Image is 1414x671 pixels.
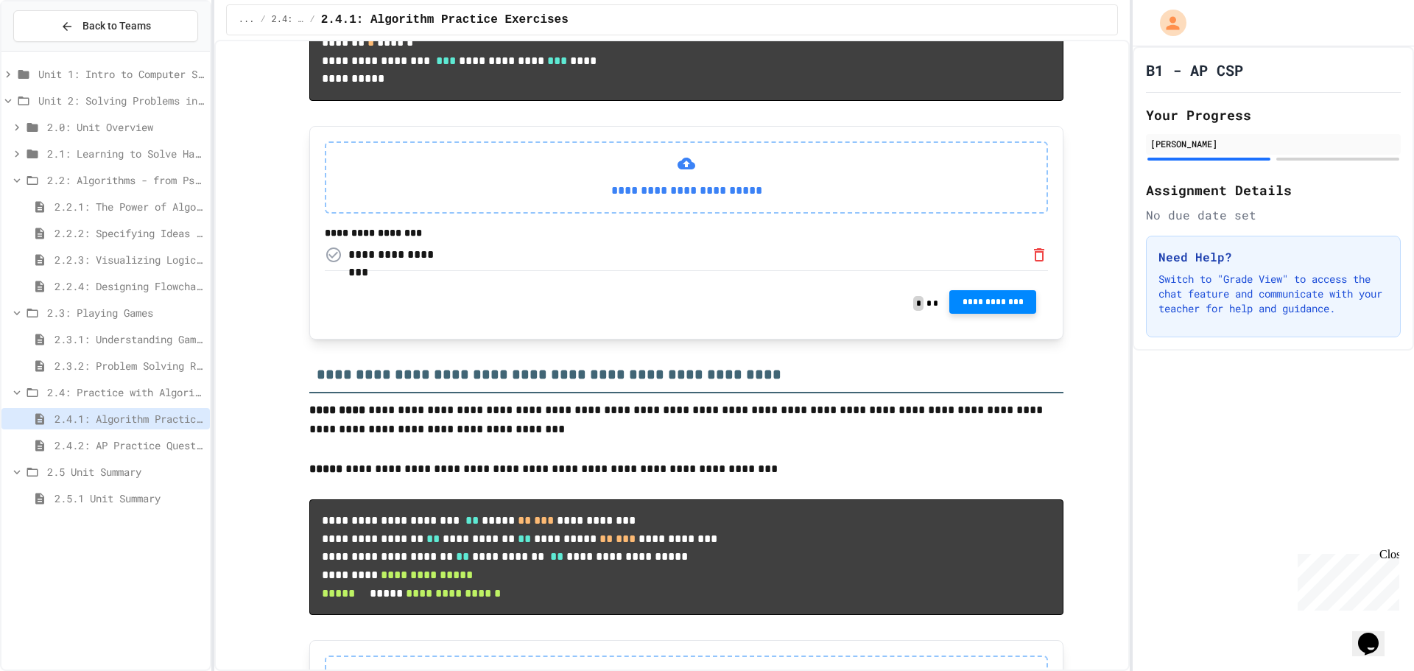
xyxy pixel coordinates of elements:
[272,14,304,26] span: 2.4: Practice with Algorithms
[54,278,204,294] span: 2.2.4: Designing Flowcharts
[38,93,204,108] span: Unit 2: Solving Problems in Computer Science
[54,331,204,347] span: 2.3.1: Understanding Games with Flowcharts
[1292,548,1399,611] iframe: chat widget
[260,14,265,26] span: /
[54,491,204,506] span: 2.5.1 Unit Summary
[47,305,204,320] span: 2.3: Playing Games
[321,11,569,29] span: 2.4.1: Algorithm Practice Exercises
[1144,6,1190,40] div: My Account
[1352,612,1399,656] iframe: chat widget
[1146,180,1401,200] h2: Assignment Details
[54,225,204,241] span: 2.2.2: Specifying Ideas with Pseudocode
[47,464,204,479] span: 2.5 Unit Summary
[1150,137,1396,150] div: [PERSON_NAME]
[54,252,204,267] span: 2.2.3: Visualizing Logic with Flowcharts
[54,199,204,214] span: 2.2.1: The Power of Algorithms
[54,438,204,453] span: 2.4.2: AP Practice Questions
[82,18,151,34] span: Back to Teams
[310,14,315,26] span: /
[1146,60,1243,80] h1: B1 - AP CSP
[239,14,255,26] span: ...
[47,119,204,135] span: 2.0: Unit Overview
[47,384,204,400] span: 2.4: Practice with Algorithms
[38,66,204,82] span: Unit 1: Intro to Computer Science
[1158,272,1388,316] p: Switch to "Grade View" to access the chat feature and communicate with your teacher for help and ...
[54,411,204,426] span: 2.4.1: Algorithm Practice Exercises
[54,358,204,373] span: 2.3.2: Problem Solving Reflection
[47,172,204,188] span: 2.2: Algorithms - from Pseudocode to Flowcharts
[47,146,204,161] span: 2.1: Learning to Solve Hard Problems
[6,6,102,94] div: Chat with us now!Close
[1030,246,1048,264] button: Remove
[325,246,342,264] button: Not yet uploaded
[13,10,198,42] button: Back to Teams
[1146,105,1401,125] h2: Your Progress
[1158,248,1388,266] h3: Need Help?
[1146,206,1401,224] div: No due date set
